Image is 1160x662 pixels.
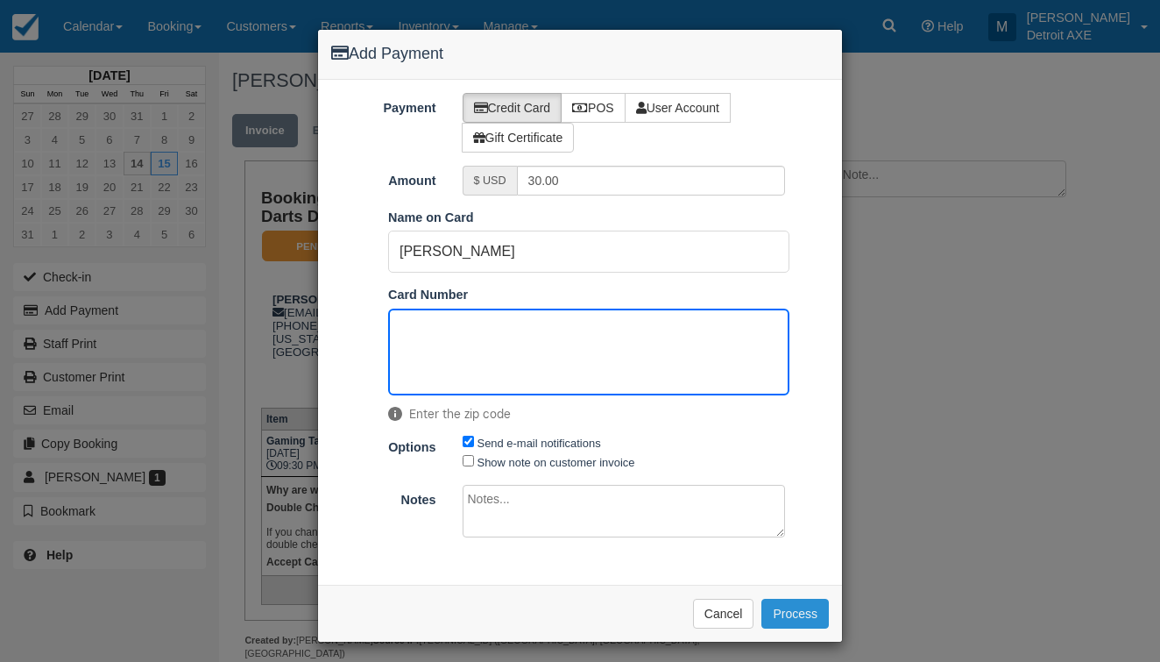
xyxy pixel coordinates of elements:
[318,166,449,190] label: Amount
[477,437,601,450] label: Send e-mail notifications
[761,599,829,629] button: Process
[331,43,829,66] h4: Add Payment
[693,599,754,629] button: Cancel
[517,166,786,196] input: Valid amount required.
[318,432,449,457] label: Options
[477,456,635,469] label: Show note on customer invoice
[389,310,789,395] iframe: Secure Credit Card Form
[388,286,468,304] label: Card Number
[318,485,449,509] label: Notes
[318,93,449,117] label: Payment
[474,174,506,187] small: $ USD
[463,93,562,123] label: Credit Card
[388,405,789,423] span: Enter the zip code
[561,93,626,123] label: POS
[625,93,731,123] label: User Account
[462,123,575,153] label: Gift Certificate
[388,209,474,227] label: Name on Card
